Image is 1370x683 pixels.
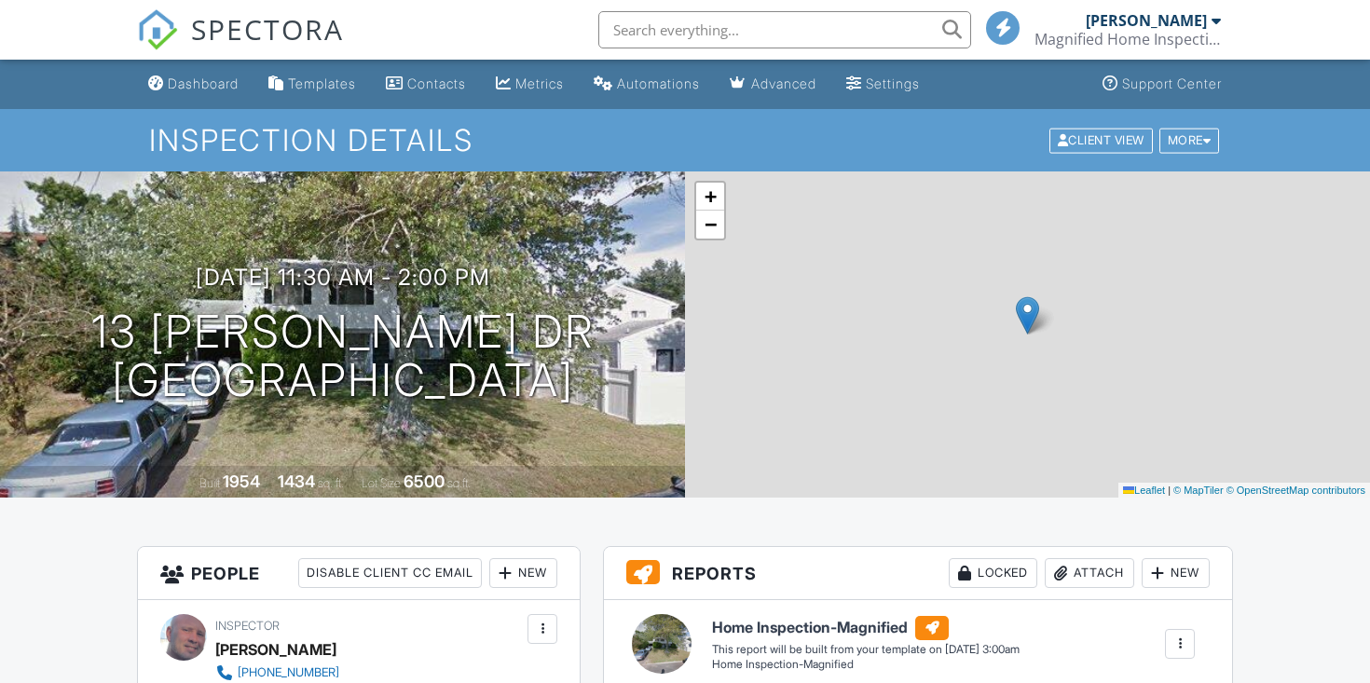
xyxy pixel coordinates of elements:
[604,547,1232,600] h3: Reports
[1173,485,1224,496] a: © MapTiler
[696,211,724,239] a: Zoom out
[1048,132,1158,146] a: Client View
[1226,485,1365,496] a: © OpenStreetMap contributors
[215,635,336,663] div: [PERSON_NAME]
[191,9,344,48] span: SPECTORA
[1142,558,1210,588] div: New
[1168,485,1171,496] span: |
[1095,67,1229,102] a: Support Center
[586,67,707,102] a: Automations (Basic)
[712,657,1020,673] div: Home Inspection-Magnified
[1123,485,1165,496] a: Leaflet
[407,75,466,91] div: Contacts
[261,67,363,102] a: Templates
[223,471,260,491] div: 1954
[515,75,564,91] div: Metrics
[1016,296,1039,335] img: Marker
[378,67,473,102] a: Contacts
[722,67,824,102] a: Advanced
[141,67,246,102] a: Dashboard
[705,184,717,208] span: +
[149,124,1221,157] h1: Inspection Details
[617,75,700,91] div: Automations
[705,212,717,236] span: −
[318,476,344,490] span: sq. ft.
[137,25,344,64] a: SPECTORA
[298,558,482,588] div: Disable Client CC Email
[751,75,816,91] div: Advanced
[866,75,920,91] div: Settings
[168,75,239,91] div: Dashboard
[137,9,178,50] img: The Best Home Inspection Software - Spectora
[712,616,1020,640] h6: Home Inspection-Magnified
[278,471,315,491] div: 1434
[91,307,595,406] h1: 13 [PERSON_NAME] Dr [GEOGRAPHIC_DATA]
[215,619,280,633] span: Inspector
[1045,558,1134,588] div: Attach
[489,558,557,588] div: New
[1034,30,1221,48] div: Magnified Home Inspections
[362,476,401,490] span: Lot Size
[447,476,471,490] span: sq.ft.
[288,75,356,91] div: Templates
[199,476,220,490] span: Built
[404,471,445,491] div: 6500
[712,642,1020,657] div: This report will be built from your template on [DATE] 3:00am
[215,663,430,682] a: [PHONE_NUMBER]
[1159,128,1220,153] div: More
[138,547,580,600] h3: People
[696,183,724,211] a: Zoom in
[1086,11,1207,30] div: [PERSON_NAME]
[196,265,490,290] h3: [DATE] 11:30 am - 2:00 pm
[839,67,927,102] a: Settings
[1049,128,1153,153] div: Client View
[238,665,339,680] div: [PHONE_NUMBER]
[598,11,971,48] input: Search everything...
[1122,75,1222,91] div: Support Center
[949,558,1037,588] div: Locked
[488,67,571,102] a: Metrics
